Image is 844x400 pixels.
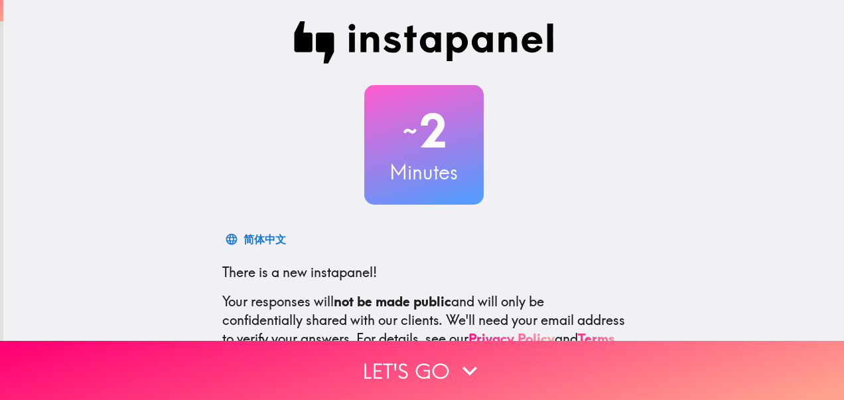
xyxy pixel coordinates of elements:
h3: Minutes [364,158,484,186]
span: There is a new instapanel! [222,264,377,280]
img: Instapanel [294,21,554,64]
button: 简体中文 [222,226,291,252]
a: Terms [578,330,615,347]
h2: 2 [364,104,484,158]
span: ~ [401,111,419,151]
div: 简体中文 [244,230,286,249]
a: Privacy Policy [468,330,555,347]
p: Your responses will and will only be confidentially shared with our clients. We'll need your emai... [222,292,626,348]
b: not be made public [334,293,451,310]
